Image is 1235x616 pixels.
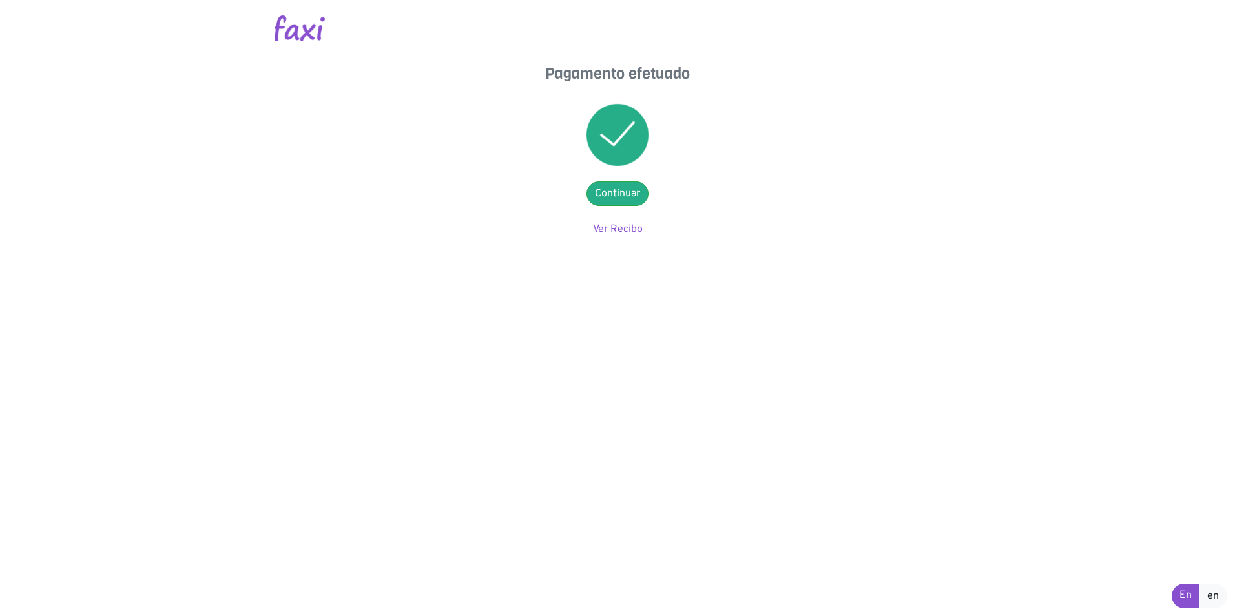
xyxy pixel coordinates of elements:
[586,181,649,206] a: Continuar
[488,65,747,83] h4: Pagamento efetuado
[1199,584,1227,608] a: en
[593,223,643,236] a: Ver Recibo
[586,104,649,166] img: success
[1172,584,1199,608] a: En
